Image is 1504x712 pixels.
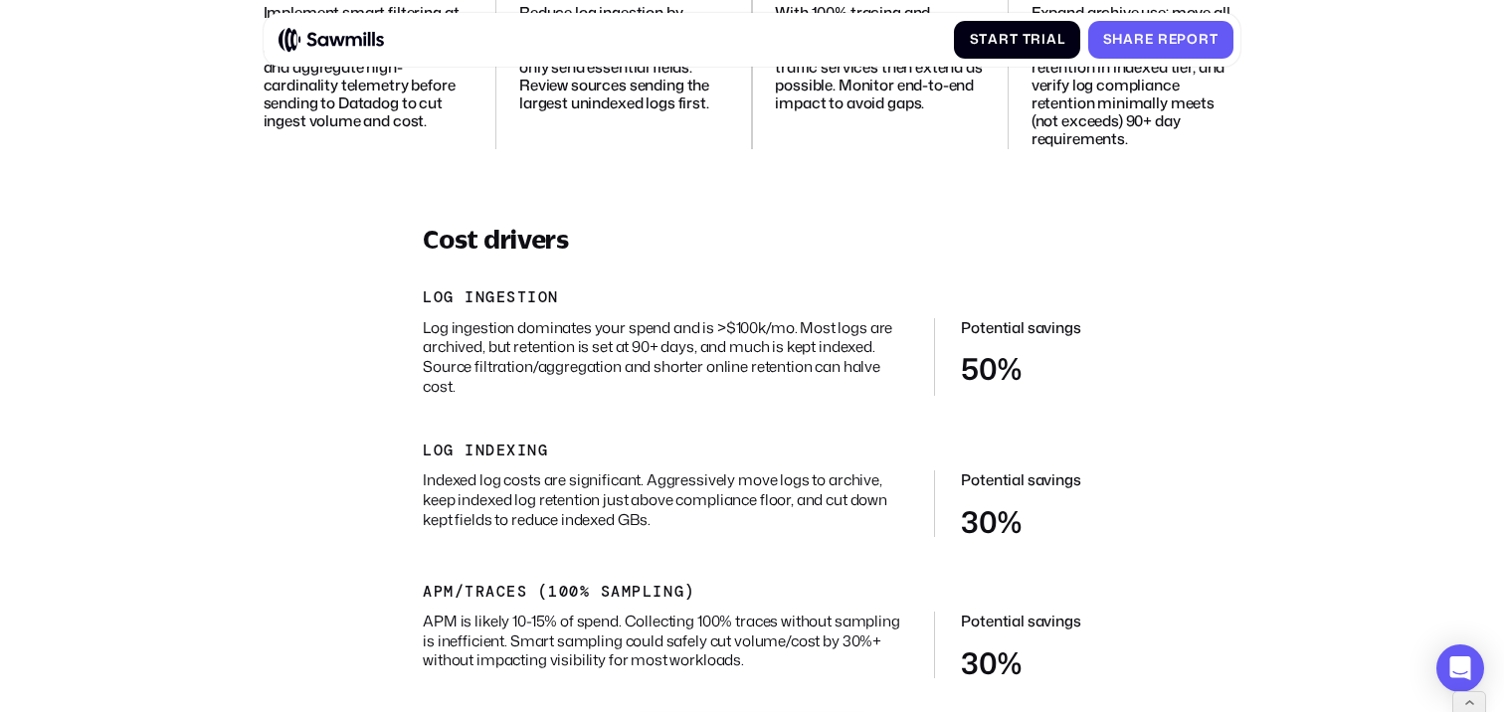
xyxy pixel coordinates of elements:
span: S [1103,32,1113,48]
p: APM is likely 10-15% of spend. Collecting 100% traces without sampling is inefficient. Smart samp... [423,612,908,678]
span: e [1169,32,1178,48]
p: 30% [961,648,1080,678]
p: 30% [961,507,1080,537]
p: Log ingestion dominates your spend and is >$100k/mo. Most logs are archived, but retention is set... [423,318,908,397]
span: i [1041,32,1046,48]
p: Potential savings [961,318,1080,338]
span: t [979,32,988,48]
span: r [1134,32,1145,48]
span: r [1158,32,1169,48]
p: With 100% tracing and frequent overages, apply trace sampling—start with lower-traffic services t... [775,4,985,112]
span: S [970,32,980,48]
p: Expand archive use: move all non-critical logs to cold storage with minimal retention in indexed ... [1032,4,1241,148]
p: APM/Traces (100% sampling) [423,583,1081,601]
a: Sharereport [1088,21,1233,60]
a: Starttrial [954,21,1080,60]
span: a [1046,32,1057,48]
span: a [1123,32,1134,48]
p: Log indexing [423,442,1081,459]
p: Indexed log costs are significant. Aggressively move logs to archive, keep indexed log retention ... [423,470,908,537]
span: r [1031,32,1041,48]
p: Implement smart filtering at the source: drop noisy logs, aggressively sample traces, and aggrega... [264,4,473,130]
span: o [1187,32,1199,48]
span: t [1010,32,1019,48]
p: Potential savings [961,470,1080,490]
p: Log ingestion [423,288,1081,306]
p: 50% [961,354,1080,384]
span: r [999,32,1010,48]
p: Potential savings [961,612,1080,631]
span: l [1057,32,1065,48]
span: r [1199,32,1210,48]
p: Reduce log ingestion by excluding debug/info logs, and enforce strict parsing to only send essent... [519,4,729,112]
span: h [1112,32,1123,48]
span: a [988,32,999,48]
div: Open Intercom Messenger [1436,644,1484,692]
span: e [1145,32,1154,48]
h2: Cost drivers [423,224,1081,255]
span: p [1177,32,1187,48]
span: t [1023,32,1032,48]
span: t [1210,32,1219,48]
